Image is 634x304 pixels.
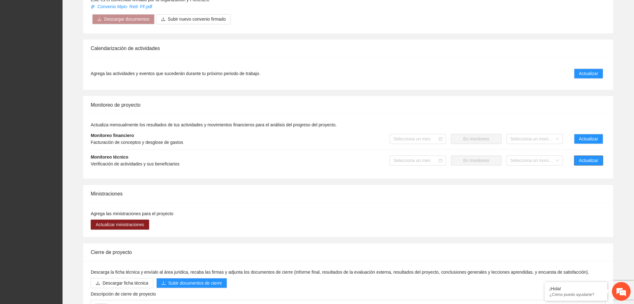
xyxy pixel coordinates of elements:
[168,16,226,23] span: Subir nuevo convenio firmado
[91,155,129,160] strong: Monitoreo técnico
[97,17,102,22] span: download
[91,243,606,261] div: Cierre de proyecto
[91,39,606,57] div: Calendarización de actividades
[91,133,134,138] strong: Monitoreo financiero
[96,281,100,286] span: download
[91,270,589,275] span: Descarga la ficha técnica y envíalo al área juridica, recaba las firmas y adjunta los documentos ...
[91,281,153,286] a: downloadDescargar ficha técnica
[91,211,174,216] span: Agrega las ministraciones para el proyecto
[3,171,119,193] textarea: Escriba su mensaje y pulse “Intro”
[579,70,598,77] span: Actualizar
[96,221,144,228] span: Actualizar ministraciones
[104,16,150,23] span: Descargar documentos
[156,17,231,22] span: uploadSubir nuevo convenio firmado
[579,135,598,142] span: Actualizar
[91,96,606,114] div: Monitoreo de proyecto
[91,140,183,145] span: Facturación de conceptos y desglose de gastos
[161,281,166,286] span: upload
[33,32,105,40] div: Chatee con nosotros ahora
[91,122,337,127] span: Actualiza mensualmente los resultados de tus actividades y movimientos financieros para el anális...
[91,161,180,166] span: Verificación de actividades y sus beneficiarios
[156,14,231,24] button: uploadSubir nuevo convenio firmado
[439,159,443,162] span: calendar
[91,4,154,9] a: Convenio Mpio- Red- FF.pdf
[156,281,227,286] span: uploadSubir documentos de cierre
[439,137,443,141] span: calendar
[161,17,165,22] span: upload
[92,14,155,24] button: downloadDescargar documentos
[574,134,603,144] button: Actualizar
[103,280,148,286] span: Descargar ficha técnica
[91,220,149,230] button: Actualizar ministraciones
[156,278,227,288] button: uploadSubir documentos de cierre
[91,4,95,9] span: paper-clip
[91,185,606,203] div: Ministraciones
[103,3,118,18] div: Minimizar ventana de chat en vivo
[91,222,149,227] a: Actualizar ministraciones
[91,70,260,77] span: Agrega las actividades y eventos que sucederán durante tu próximo periodo de trabajo.
[550,292,603,297] p: ¿Cómo puedo ayudarte?
[36,84,86,147] span: Estamos en línea.
[574,155,603,165] button: Actualizar
[168,280,222,286] span: Subir documentos de cierre
[91,291,156,297] label: Descripción de cierre de proyecto
[579,157,598,164] span: Actualizar
[550,286,603,291] div: ¡Hola!
[91,278,153,288] button: downloadDescargar ficha técnica
[574,68,603,79] button: Actualizar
